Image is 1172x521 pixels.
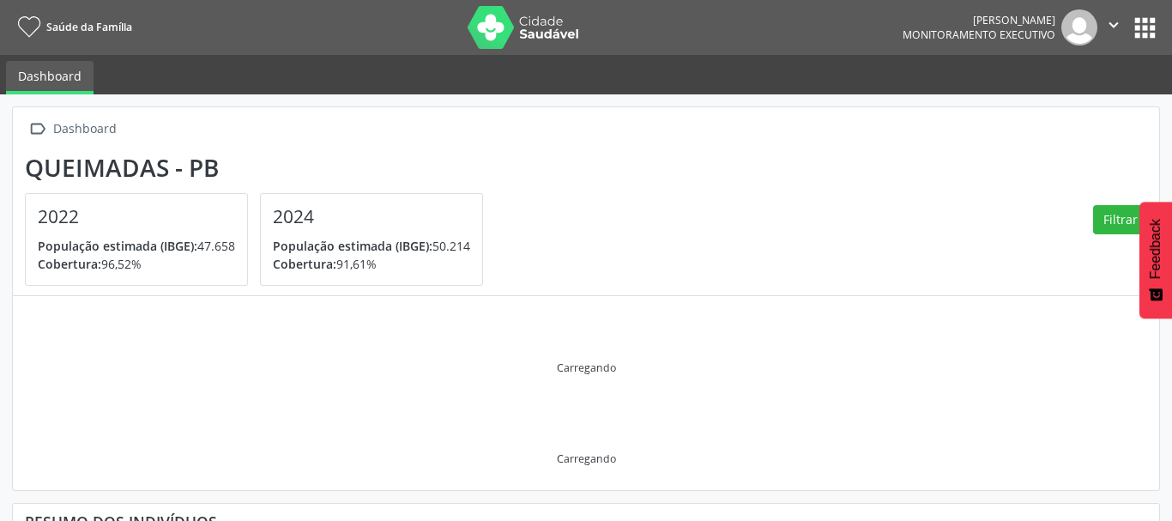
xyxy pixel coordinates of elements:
[46,20,132,34] span: Saúde da Família
[557,451,616,466] div: Carregando
[25,117,119,142] a:  Dashboard
[38,238,197,254] span: População estimada (IBGE):
[38,237,235,255] p: 47.658
[273,206,470,227] h4: 2024
[38,256,101,272] span: Cobertura:
[1148,219,1163,279] span: Feedback
[12,13,132,41] a: Saúde da Família
[1097,9,1130,45] button: 
[1139,202,1172,318] button: Feedback - Mostrar pesquisa
[273,256,336,272] span: Cobertura:
[38,255,235,273] p: 96,52%
[1130,13,1160,43] button: apps
[903,13,1055,27] div: [PERSON_NAME]
[273,237,470,255] p: 50.214
[25,154,495,182] div: Queimadas - PB
[1061,9,1097,45] img: img
[1093,205,1147,234] button: Filtrar
[38,206,235,227] h4: 2022
[6,61,94,94] a: Dashboard
[273,238,432,254] span: População estimada (IBGE):
[273,255,470,273] p: 91,61%
[903,27,1055,42] span: Monitoramento Executivo
[50,117,119,142] div: Dashboard
[1104,15,1123,34] i: 
[557,360,616,375] div: Carregando
[25,117,50,142] i: 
